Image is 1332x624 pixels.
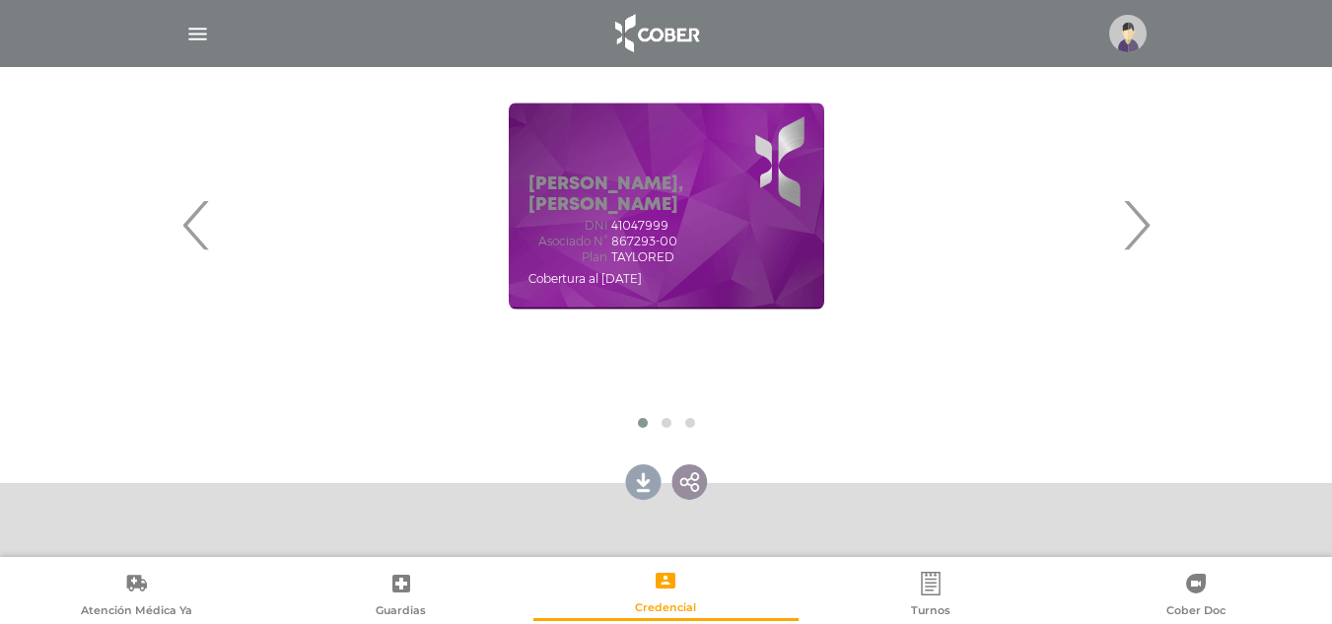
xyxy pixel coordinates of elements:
[528,271,642,286] span: Cobertura al [DATE]
[533,568,799,618] a: Credencial
[81,603,192,621] span: Atención Médica Ya
[1063,571,1328,621] a: Cober Doc
[528,219,607,233] span: DNI
[269,571,534,621] a: Guardias
[799,571,1064,621] a: Turnos
[4,571,269,621] a: Atención Médica Ya
[185,22,210,46] img: Cober_menu-lines-white.svg
[611,250,674,264] span: TAYLORED
[528,174,805,217] h5: [PERSON_NAME], [PERSON_NAME]
[604,10,708,57] img: logo_cober_home-white.png
[911,603,950,621] span: Turnos
[611,219,668,233] span: 41047999
[528,250,607,264] span: Plan
[528,235,607,248] span: Asociado N°
[611,235,677,248] span: 867293-00
[177,172,216,278] span: Previous
[1109,15,1147,52] img: profile-placeholder.svg
[1166,603,1226,621] span: Cober Doc
[376,603,426,621] span: Guardias
[1117,172,1156,278] span: Next
[635,600,696,618] span: Credencial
